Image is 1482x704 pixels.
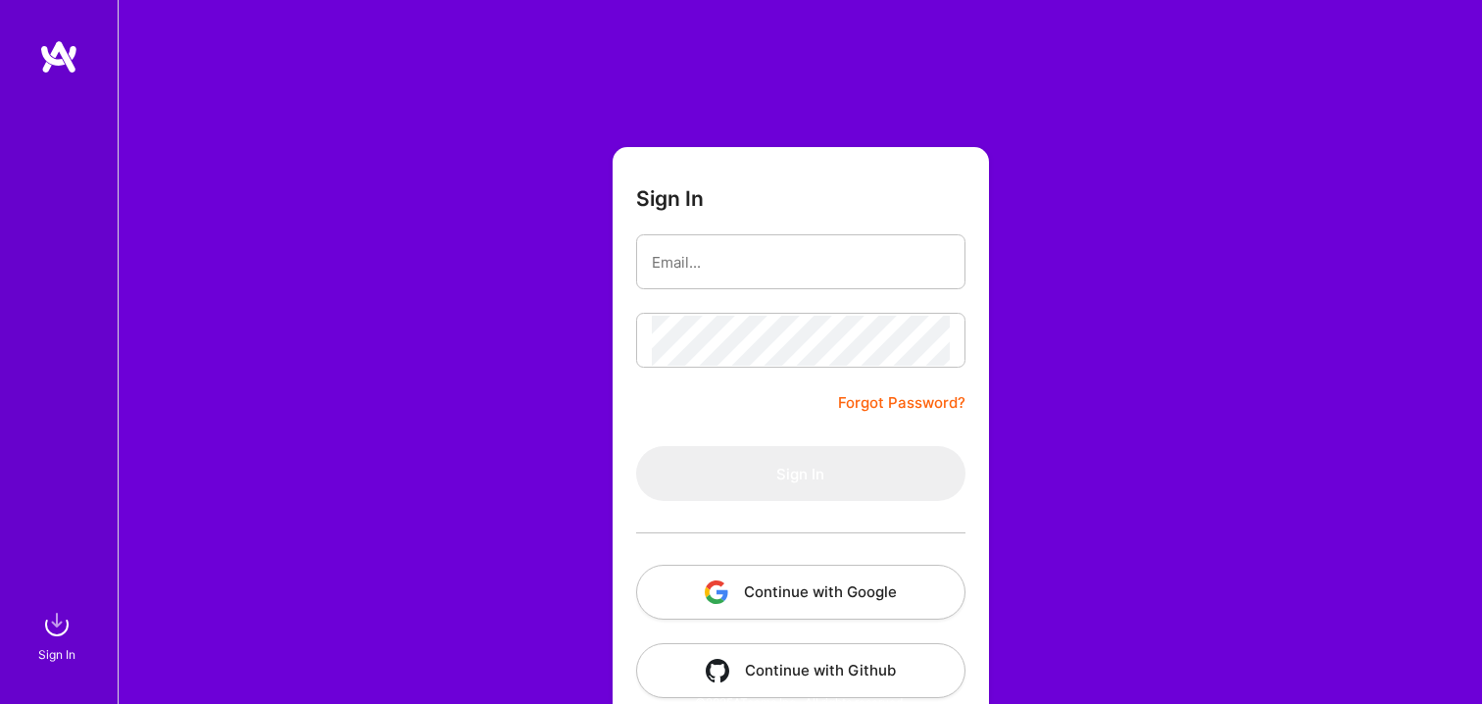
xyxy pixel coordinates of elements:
img: logo [39,39,78,75]
h3: Sign In [636,186,704,211]
button: Continue with Github [636,643,965,698]
input: Email... [652,237,950,287]
img: icon [705,580,728,604]
button: Sign In [636,446,965,501]
a: sign inSign In [41,605,76,665]
div: Sign In [38,644,75,665]
button: Continue with Google [636,565,965,620]
img: icon [706,659,729,682]
img: sign in [37,605,76,644]
a: Forgot Password? [838,391,965,415]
